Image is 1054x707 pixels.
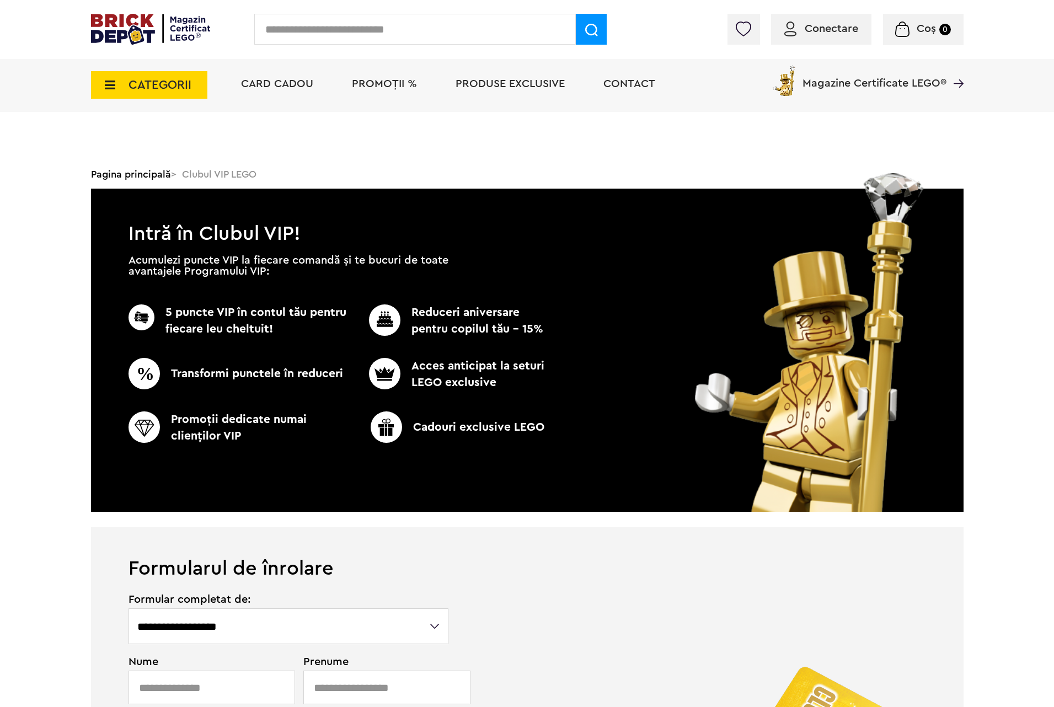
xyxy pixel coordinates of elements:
h1: Formularul de înrolare [91,527,964,579]
img: CC_BD_Green_chek_mark [129,411,160,443]
div: > Clubul VIP LEGO [91,160,964,189]
span: CATEGORII [129,79,191,91]
a: Conectare [784,23,858,34]
p: Promoţii dedicate numai clienţilor VIP [129,411,351,444]
span: Prenume [303,656,450,667]
a: Card Cadou [241,78,313,89]
span: Coș [917,23,936,34]
a: Produse exclusive [456,78,565,89]
span: Magazine Certificate LEGO® [802,63,946,89]
a: Magazine Certificate LEGO® [946,63,964,74]
p: Transformi punctele în reduceri [129,358,351,389]
span: Formular completat de: [129,594,450,605]
a: Contact [603,78,655,89]
p: Cadouri exclusive LEGO [346,411,569,443]
img: CC_BD_Green_chek_mark [369,304,400,336]
img: vip_page_image [680,173,940,512]
span: Nume [129,656,290,667]
h1: Intră în Clubul VIP! [91,189,964,239]
img: CC_BD_Green_chek_mark [129,304,154,330]
p: Acumulezi puncte VIP la fiecare comandă și te bucuri de toate avantajele Programului VIP: [129,255,448,277]
p: Reduceri aniversare pentru copilul tău - 15% [351,304,548,338]
img: CC_BD_Green_chek_mark [371,411,402,443]
a: PROMOȚII % [352,78,417,89]
img: CC_BD_Green_chek_mark [369,358,400,389]
p: Acces anticipat la seturi LEGO exclusive [351,358,548,391]
small: 0 [939,24,951,35]
a: Pagina principală [91,169,171,179]
span: Conectare [805,23,858,34]
p: 5 puncte VIP în contul tău pentru fiecare leu cheltuit! [129,304,351,338]
img: CC_BD_Green_chek_mark [129,358,160,389]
